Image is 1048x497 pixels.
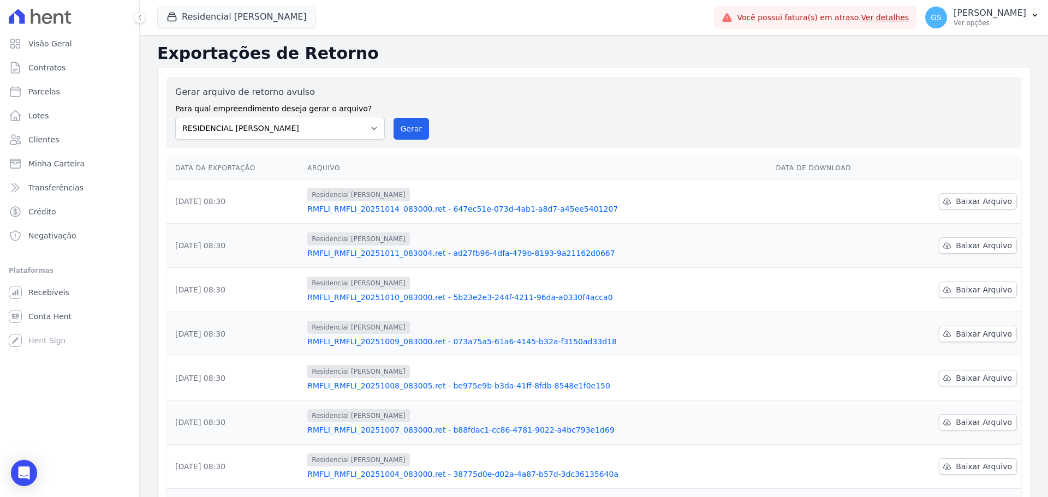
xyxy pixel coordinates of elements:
[939,326,1017,342] a: Baixar Arquivo
[954,8,1026,19] p: [PERSON_NAME]
[4,33,135,55] a: Visão Geral
[939,370,1017,386] a: Baixar Arquivo
[28,158,85,169] span: Minha Carteira
[11,460,37,486] div: Open Intercom Messenger
[28,182,84,193] span: Transferências
[28,287,69,298] span: Recebíveis
[956,328,1012,339] span: Baixar Arquivo
[939,237,1017,254] a: Baixar Arquivo
[307,277,410,290] span: Residencial [PERSON_NAME]
[166,179,303,224] td: [DATE] 08:30
[28,206,56,217] span: Crédito
[4,225,135,247] a: Negativação
[307,409,410,422] span: Residencial [PERSON_NAME]
[916,2,1048,33] button: GS [PERSON_NAME] Ver opções
[307,188,410,201] span: Residencial [PERSON_NAME]
[939,282,1017,298] a: Baixar Arquivo
[939,458,1017,475] a: Baixar Arquivo
[307,380,767,391] a: RMFLI_RMFLI_20251008_083005.ret - be975e9b-b3da-41ff-8fdb-8548e1f0e150
[28,230,76,241] span: Negativação
[4,177,135,199] a: Transferências
[28,62,65,73] span: Contratos
[394,118,430,140] button: Gerar
[166,312,303,356] td: [DATE] 08:30
[307,469,767,480] a: RMFLI_RMFLI_20251004_083000.ret - 38775d0e-d02a-4a87-b57d-3dc36135640a
[157,44,1031,63] h2: Exportações de Retorno
[175,99,385,115] label: Para qual empreendimento deseja gerar o arquivo?
[931,14,942,21] span: GS
[307,203,767,214] a: RMFLI_RMFLI_20251014_083000.ret - 647ec51e-073d-4ab1-a8d7-a45ee5401207
[4,105,135,127] a: Lotes
[166,400,303,445] td: [DATE] 08:30
[166,268,303,312] td: [DATE] 08:30
[954,19,1026,27] p: Ver opções
[28,110,49,121] span: Lotes
[166,224,303,268] td: [DATE] 08:30
[28,134,59,145] span: Clientes
[307,424,767,435] a: RMFLI_RMFLI_20251007_083000.ret - b88fdac1-cc86-4781-9022-a4bc793e1d69
[4,129,135,151] a: Clientes
[28,38,72,49] span: Visão Geral
[9,264,130,277] div: Plataformas
[307,453,410,466] span: Residencial [PERSON_NAME]
[4,282,135,303] a: Recebíveis
[307,232,410,245] span: Residencial [PERSON_NAME]
[4,306,135,327] a: Conta Hent
[175,86,385,99] label: Gerar arquivo de retorno avulso
[307,248,767,259] a: RMFLI_RMFLI_20251011_083004.ret - ad27fb96-4dfa-479b-8193-9a21162d0667
[303,157,771,179] th: Arquivo
[956,373,1012,384] span: Baixar Arquivo
[956,461,1012,472] span: Baixar Arquivo
[956,196,1012,207] span: Baixar Arquivo
[307,292,767,303] a: RMFLI_RMFLI_20251010_083000.ret - 5b23e2e3-244f-4211-96da-a0330f4acca0
[939,414,1017,430] a: Baixar Arquivo
[28,311,72,322] span: Conta Hent
[4,153,135,175] a: Minha Carteira
[772,157,895,179] th: Data de Download
[737,12,909,23] span: Você possui fatura(s) em atraso.
[4,81,135,103] a: Parcelas
[4,201,135,223] a: Crédito
[307,321,410,334] span: Residencial [PERSON_NAME]
[28,86,60,97] span: Parcelas
[861,13,909,22] a: Ver detalhes
[307,336,767,347] a: RMFLI_RMFLI_20251009_083000.ret - 073a75a5-61a6-4145-b32a-f3150ad33d18
[157,7,316,27] button: Residencial [PERSON_NAME]
[956,240,1012,251] span: Baixar Arquivo
[307,365,410,378] span: Residencial [PERSON_NAME]
[166,356,303,400] td: [DATE] 08:30
[166,445,303,489] td: [DATE] 08:30
[4,57,135,79] a: Contratos
[939,193,1017,209] a: Baixar Arquivo
[956,284,1012,295] span: Baixar Arquivo
[956,417,1012,428] span: Baixar Arquivo
[166,157,303,179] th: Data da Exportação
